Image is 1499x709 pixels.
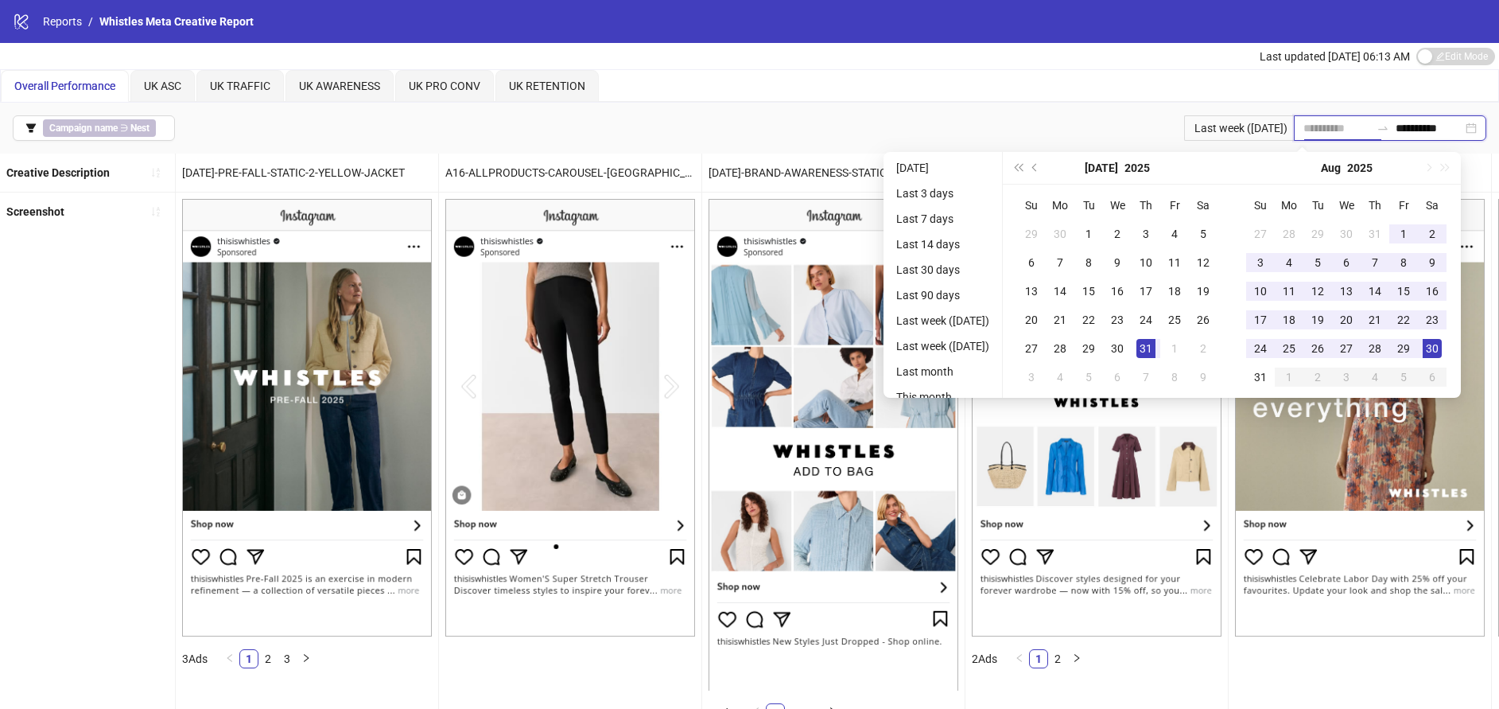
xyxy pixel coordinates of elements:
span: right [301,653,311,663]
div: 25 [1165,310,1184,329]
div: [DATE]-BRAND-AWARENESS-STATIC-2-NEST [702,154,965,192]
td: 2025-08-06 [1332,248,1361,277]
div: 4 [1280,253,1299,272]
button: left [220,649,239,668]
td: 2025-08-22 [1389,306,1418,334]
div: 25 [1280,339,1299,358]
li: Last 7 days [890,209,996,228]
td: 2025-08-07 [1361,248,1389,277]
a: 1 [1030,650,1047,668]
td: 2025-08-11 [1275,277,1303,306]
td: 2025-08-08 [1160,363,1189,392]
button: Campaign name ∋ Nest [13,115,175,141]
td: 2025-07-31 [1132,334,1160,363]
td: 2025-08-02 [1418,220,1447,248]
td: 2025-08-15 [1389,277,1418,306]
span: Last updated [DATE] 06:13 AM [1260,50,1410,63]
button: Choose a year [1124,152,1150,184]
b: Nest [130,123,150,134]
span: ∋ [43,119,156,137]
li: Last 90 days [890,286,996,305]
td: 2025-08-24 [1246,334,1275,363]
img: Screenshot 6900690047931 [1235,199,1485,637]
div: 20 [1022,310,1041,329]
div: 5 [1194,224,1213,243]
span: 2 Ads [972,653,997,665]
div: 21 [1050,310,1070,329]
td: 2025-07-26 [1189,306,1217,334]
div: 26 [1308,339,1327,358]
td: 2025-08-12 [1303,277,1332,306]
div: 21 [1365,310,1384,329]
td: 2025-08-01 [1160,334,1189,363]
th: We [1103,191,1132,220]
button: right [297,649,316,668]
div: 7 [1365,253,1384,272]
div: 2 [1423,224,1442,243]
div: 10 [1136,253,1155,272]
li: 1 [1029,649,1048,668]
td: 2025-08-16 [1418,277,1447,306]
td: 2025-08-09 [1189,363,1217,392]
button: Choose a month [1321,152,1341,184]
div: 22 [1079,310,1098,329]
span: swap-right [1377,122,1389,134]
td: 2025-07-31 [1361,220,1389,248]
li: This month [890,388,996,407]
td: 2025-07-14 [1046,277,1074,306]
span: sort-ascending [150,206,161,217]
td: 2025-08-20 [1332,306,1361,334]
div: Last week ([DATE]) [1184,115,1294,141]
td: 2025-09-01 [1275,363,1303,392]
div: 9 [1108,253,1127,272]
td: 2025-09-04 [1361,363,1389,392]
li: Last 30 days [890,260,996,279]
div: 11 [1280,282,1299,301]
span: UK AWARENESS [299,80,380,92]
th: Tu [1303,191,1332,220]
td: 2025-07-22 [1074,306,1103,334]
div: 5 [1308,253,1327,272]
div: 3 [1022,368,1041,387]
td: 2025-07-15 [1074,277,1103,306]
td: 2025-08-02 [1189,334,1217,363]
div: 4 [1365,368,1384,387]
th: Mo [1046,191,1074,220]
div: 17 [1136,282,1155,301]
div: 31 [1365,224,1384,243]
div: 24 [1251,339,1270,358]
div: 7 [1050,253,1070,272]
td: 2025-08-01 [1389,220,1418,248]
div: 31 [1136,339,1155,358]
div: 14 [1365,282,1384,301]
div: 28 [1365,339,1384,358]
th: Th [1361,191,1389,220]
div: 18 [1280,310,1299,329]
span: right [1072,653,1082,663]
div: 30 [1423,339,1442,358]
td: 2025-08-27 [1332,334,1361,363]
td: 2025-07-12 [1189,248,1217,277]
td: 2025-08-17 [1246,306,1275,334]
td: 2025-07-03 [1132,220,1160,248]
div: 16 [1423,282,1442,301]
button: Last year (Control + left) [1009,152,1027,184]
div: 2 [1108,224,1127,243]
td: 2025-07-10 [1132,248,1160,277]
div: 30 [1050,224,1070,243]
button: right [1067,649,1086,668]
div: 27 [1251,224,1270,243]
td: 2025-08-31 [1246,363,1275,392]
li: Previous Page [220,649,239,668]
div: 6 [1108,368,1127,387]
td: 2025-07-01 [1074,220,1103,248]
td: 2025-07-07 [1046,248,1074,277]
th: Fr [1389,191,1418,220]
li: Next Page [297,649,316,668]
div: 31 [1251,368,1270,387]
button: Choose a month [1085,152,1118,184]
li: Previous Page [1010,649,1029,668]
div: 23 [1423,310,1442,329]
div: 15 [1079,282,1098,301]
th: Sa [1418,191,1447,220]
